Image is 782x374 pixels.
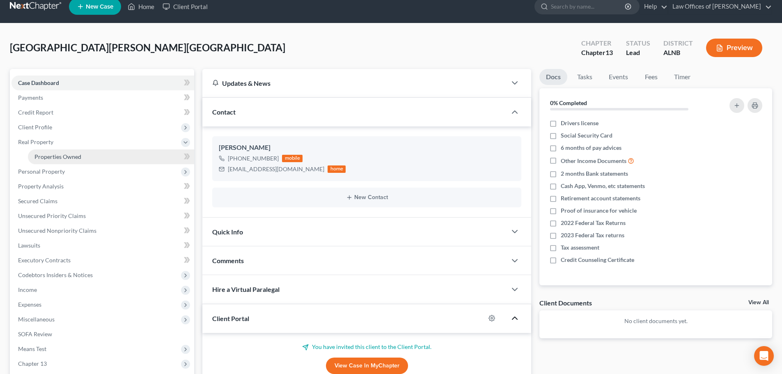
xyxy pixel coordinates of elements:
span: Retirement account statements [561,194,640,202]
div: Updates & News [212,79,497,87]
a: Case Dashboard [11,76,194,90]
a: View All [748,300,769,305]
a: Unsecured Priority Claims [11,209,194,223]
span: Contact [212,108,236,116]
div: mobile [282,155,303,162]
div: home [328,165,346,173]
span: [GEOGRAPHIC_DATA][PERSON_NAME][GEOGRAPHIC_DATA] [10,41,285,53]
span: Lawsuits [18,242,40,249]
span: Unsecured Nonpriority Claims [18,227,96,234]
a: Tasks [571,69,599,85]
div: Open Intercom Messenger [754,346,774,366]
span: Other Income Documents [561,157,626,165]
span: Personal Property [18,168,65,175]
a: Unsecured Nonpriority Claims [11,223,194,238]
span: Secured Claims [18,197,57,204]
a: Fees [638,69,664,85]
button: Preview [706,39,762,57]
div: Lead [626,48,650,57]
a: Lawsuits [11,238,194,253]
div: [PERSON_NAME] [219,143,515,153]
span: Client Profile [18,124,52,131]
span: Means Test [18,345,46,352]
span: Credit Counseling Certificate [561,256,634,264]
a: Docs [539,69,567,85]
span: 13 [605,48,613,56]
div: Chapter [581,48,613,57]
span: Payments [18,94,43,101]
span: 6 months of pay advices [561,144,621,152]
a: View Case in MyChapter [326,358,408,374]
span: Tax assessment [561,243,599,252]
span: Social Security Card [561,131,612,140]
div: District [663,39,693,48]
span: Quick Info [212,228,243,236]
div: Status [626,39,650,48]
div: ALNB [663,48,693,57]
span: Income [18,286,37,293]
span: 2 months Bank statements [561,170,628,178]
span: Comments [212,257,244,264]
a: Secured Claims [11,194,194,209]
span: Hire a Virtual Paralegal [212,285,280,293]
span: Credit Report [18,109,53,116]
span: New Case [86,4,113,10]
span: Case Dashboard [18,79,59,86]
div: [EMAIL_ADDRESS][DOMAIN_NAME] [228,165,324,173]
span: Property Analysis [18,183,64,190]
span: Properties Owned [34,153,81,160]
span: 2022 Federal Tax Returns [561,219,626,227]
button: New Contact [219,194,515,201]
span: Chapter 13 [18,360,47,367]
div: [PHONE_NUMBER] [228,154,279,163]
a: Timer [667,69,697,85]
span: Unsecured Priority Claims [18,212,86,219]
a: Payments [11,90,194,105]
a: Property Analysis [11,179,194,194]
a: Credit Report [11,105,194,120]
span: Client Portal [212,314,249,322]
span: Drivers license [561,119,599,127]
div: Chapter [581,39,613,48]
span: Cash App, Venmo, etc statements [561,182,645,190]
a: SOFA Review [11,327,194,342]
a: Executory Contracts [11,253,194,268]
span: Proof of insurance for vehicle [561,207,637,215]
strong: 0% Completed [550,99,587,106]
span: Real Property [18,138,53,145]
span: SOFA Review [18,330,52,337]
a: Events [602,69,635,85]
span: Codebtors Insiders & Notices [18,271,93,278]
p: No client documents yet. [546,317,766,325]
a: Properties Owned [28,149,194,164]
p: You have invited this client to the Client Portal. [212,343,521,351]
span: Executory Contracts [18,257,71,264]
span: 2023 Federal Tax returns [561,231,624,239]
span: Expenses [18,301,41,308]
div: Client Documents [539,298,592,307]
span: Miscellaneous [18,316,55,323]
